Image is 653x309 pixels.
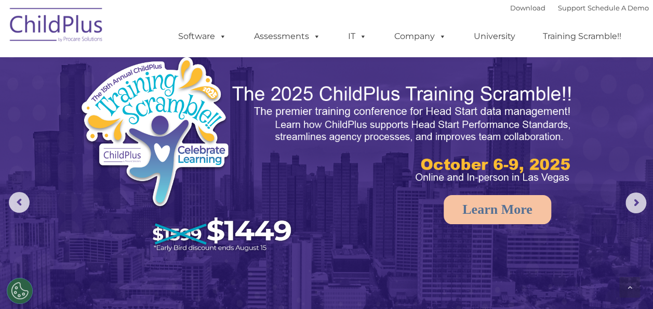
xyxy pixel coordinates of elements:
[588,4,649,12] a: Schedule A Demo
[384,26,457,47] a: Company
[510,4,649,12] font: |
[7,278,33,304] button: Cookies Settings
[532,26,632,47] a: Training Scramble!!
[510,4,545,12] a: Download
[558,4,585,12] a: Support
[338,26,377,47] a: IT
[5,1,109,53] img: ChildPlus by Procare Solutions
[463,26,526,47] a: University
[144,69,176,76] span: Last name
[444,195,551,224] a: Learn More
[244,26,331,47] a: Assessments
[168,26,237,47] a: Software
[144,111,189,119] span: Phone number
